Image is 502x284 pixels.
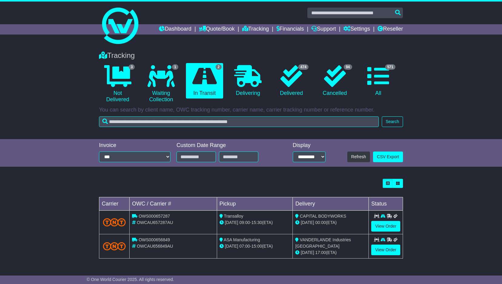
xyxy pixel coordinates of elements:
[385,64,395,70] span: 571
[371,245,400,255] a: View Order
[276,24,304,35] a: Financials
[87,277,174,282] span: © One World Courier 2025. All rights reserved.
[251,220,262,225] span: 15:30
[137,220,173,225] span: OWCAU657287AU
[301,250,314,255] span: [DATE]
[217,197,293,211] td: Pickup
[216,64,222,70] span: 2
[199,24,235,35] a: Quote/Book
[129,64,135,70] span: 3
[298,64,309,70] span: 474
[159,24,191,35] a: Dashboard
[360,63,397,99] a: 571 All
[224,237,260,242] span: ASA Manufacturing
[242,24,269,35] a: Tracking
[295,237,351,249] span: VANDERLANDE Industries [GEOGRAPHIC_DATA]
[177,142,274,149] div: Custom Date Range
[220,219,290,226] div: - (ETA)
[224,214,243,219] span: Transalloy
[99,63,136,105] a: 3 Not Delivered
[139,214,170,219] span: OWS000657287
[220,243,290,249] div: - (ETA)
[99,107,403,113] p: You can search by client name, OWC tracking number, carrier name, carrier tracking number or refe...
[315,250,326,255] span: 17:00
[186,63,223,99] a: 2 In Transit
[137,244,173,249] span: OWCAU656849AU
[99,142,170,149] div: Invoice
[311,24,336,35] a: Support
[300,214,346,219] span: CAPITAL BODYWORKS
[251,244,262,249] span: 15:00
[225,244,238,249] span: [DATE]
[295,219,366,226] div: (ETA)
[172,64,178,70] span: 1
[315,220,326,225] span: 00:00
[371,221,400,232] a: View Order
[142,63,180,105] a: 1 Waiting Collection
[344,64,352,70] span: 94
[239,244,250,249] span: 07:00
[99,197,130,211] td: Carrier
[239,220,250,225] span: 09:00
[316,63,353,99] a: 94 Cancelled
[295,249,366,256] div: (ETA)
[293,197,369,211] td: Delivery
[378,24,403,35] a: Reseller
[293,142,325,149] div: Display
[229,63,266,99] a: Delivering
[139,237,170,242] span: OWS000656849
[130,197,217,211] td: OWC / Carrier #
[103,218,126,226] img: TNT_Domestic.png
[382,116,403,127] button: Search
[369,197,403,211] td: Status
[103,242,126,250] img: TNT_Domestic.png
[301,220,314,225] span: [DATE]
[343,24,370,35] a: Settings
[273,63,310,99] a: 474 Delivered
[96,51,406,60] div: Tracking
[347,152,370,162] button: Refresh
[225,220,238,225] span: [DATE]
[373,152,403,162] a: CSV Export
